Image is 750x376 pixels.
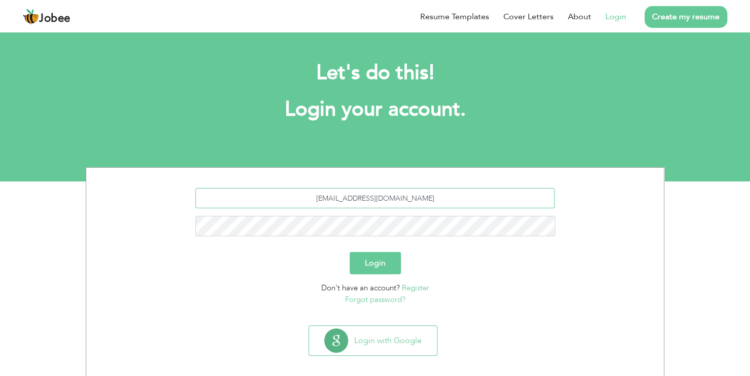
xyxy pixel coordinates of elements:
[23,9,39,25] img: jobee.io
[345,294,405,305] a: Forgot password?
[350,252,401,274] button: Login
[39,13,71,24] span: Jobee
[402,283,429,293] a: Register
[321,283,400,293] span: Don't have an account?
[101,96,649,123] h1: Login your account.
[195,188,555,208] input: Email
[420,11,489,23] a: Resume Templates
[309,326,437,355] button: Login with Google
[101,60,649,86] h2: Let's do this!
[605,11,626,23] a: Login
[568,11,591,23] a: About
[503,11,554,23] a: Cover Letters
[644,6,727,28] a: Create my resume
[23,9,71,25] a: Jobee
